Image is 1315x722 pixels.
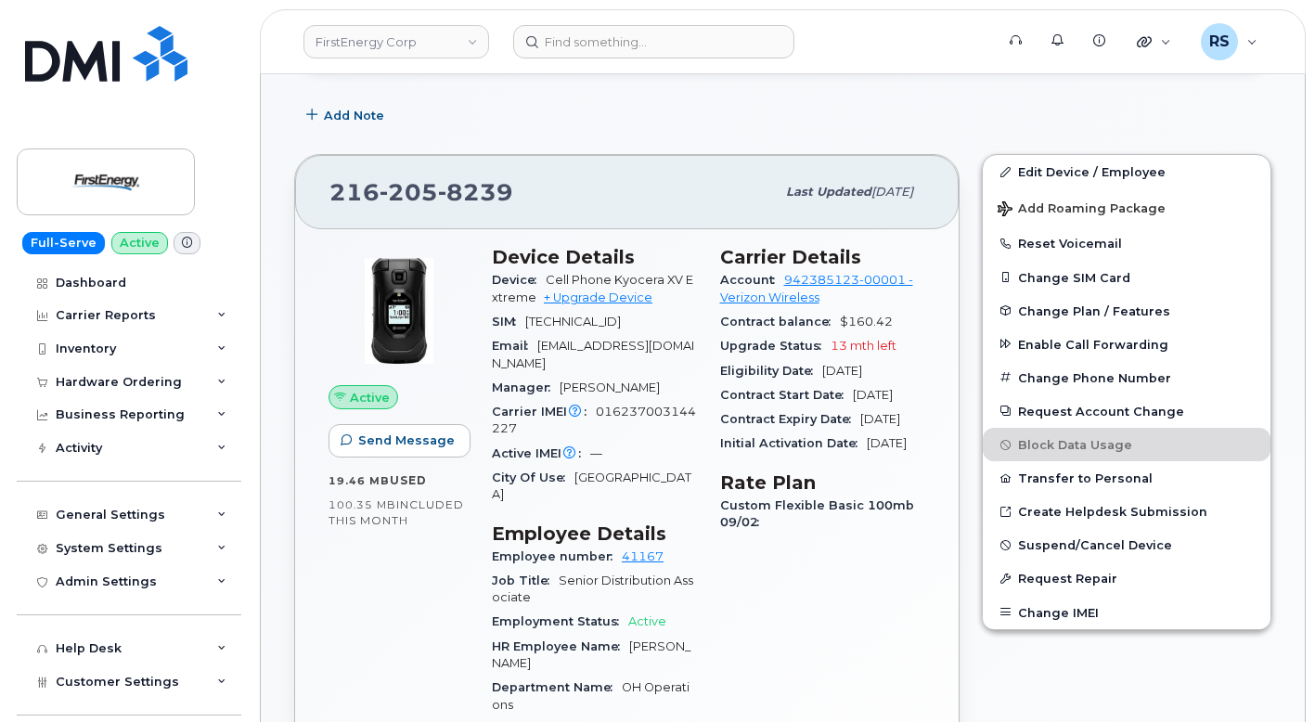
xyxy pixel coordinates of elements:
[329,498,396,511] span: 100.35 MB
[983,294,1270,328] button: Change Plan / Features
[1209,31,1230,53] span: RS
[1018,303,1170,317] span: Change Plan / Features
[358,432,455,449] span: Send Message
[380,178,438,206] span: 205
[329,178,513,206] span: 216
[983,528,1270,561] button: Suspend/Cancel Device
[438,178,513,206] span: 8239
[492,639,629,653] span: HR Employee Name
[983,361,1270,394] button: Change Phone Number
[867,436,907,450] span: [DATE]
[983,328,1270,361] button: Enable Call Forwarding
[492,273,693,303] span: Cell Phone Kyocera XV Extreme
[492,471,574,484] span: City Of Use
[492,639,690,670] span: [PERSON_NAME]
[831,339,896,353] span: 13 mth left
[786,185,871,199] span: Last updated
[492,446,590,460] span: Active IMEI
[294,98,400,132] button: Add Note
[324,107,384,124] span: Add Note
[1018,337,1168,351] span: Enable Call Forwarding
[513,25,794,58] input: Find something...
[840,315,893,329] span: $160.42
[329,474,390,487] span: 19.46 MB
[720,364,822,378] span: Eligibility Date
[492,549,622,563] span: Employee number
[1018,538,1172,552] span: Suspend/Cancel Device
[983,495,1270,528] a: Create Helpdesk Submission
[622,549,664,563] a: 41167
[983,461,1270,495] button: Transfer to Personal
[983,188,1270,226] button: Add Roaming Package
[983,428,1270,461] button: Block Data Usage
[720,498,914,529] span: Custom Flexible Basic 100mb 09/02
[560,380,660,394] span: [PERSON_NAME]
[720,246,926,268] h3: Carrier Details
[492,315,525,329] span: SIM
[350,389,390,406] span: Active
[720,388,853,402] span: Contract Start Date
[590,446,602,460] span: —
[720,436,867,450] span: Initial Activation Date
[492,680,622,694] span: Department Name
[544,290,652,304] a: + Upgrade Device
[343,255,455,367] img: image20231002-3703462-txx3km.jpeg
[720,273,784,287] span: Account
[492,273,546,287] span: Device
[720,315,840,329] span: Contract balance
[720,339,831,353] span: Upgrade Status
[822,364,862,378] span: [DATE]
[720,412,860,426] span: Contract Expiry Date
[871,185,913,199] span: [DATE]
[1124,23,1184,60] div: Quicklinks
[492,614,628,628] span: Employment Status
[525,315,621,329] span: [TECHNICAL_ID]
[303,25,489,58] a: FirstEnergy Corp
[983,394,1270,428] button: Request Account Change
[492,246,698,268] h3: Device Details
[492,680,690,711] span: OH Operations
[492,339,694,369] span: [EMAIL_ADDRESS][DOMAIN_NAME]
[492,380,560,394] span: Manager
[329,497,464,528] span: included this month
[628,614,666,628] span: Active
[492,574,693,604] span: Senior Distribution Associate
[983,561,1270,595] button: Request Repair
[492,522,698,545] h3: Employee Details
[492,339,537,353] span: Email
[390,473,427,487] span: used
[492,405,596,419] span: Carrier IMEI
[720,273,913,303] a: 942385123-00001 - Verizon Wireless
[1234,641,1301,708] iframe: Messenger Launcher
[983,261,1270,294] button: Change SIM Card
[720,471,926,494] h3: Rate Plan
[983,226,1270,260] button: Reset Voicemail
[853,388,893,402] span: [DATE]
[983,596,1270,629] button: Change IMEI
[492,574,559,587] span: Job Title
[998,201,1166,219] span: Add Roaming Package
[492,471,691,501] span: [GEOGRAPHIC_DATA]
[983,155,1270,188] a: Edit Device / Employee
[860,412,900,426] span: [DATE]
[1188,23,1270,60] div: Randy Sayres
[329,424,471,458] button: Send Message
